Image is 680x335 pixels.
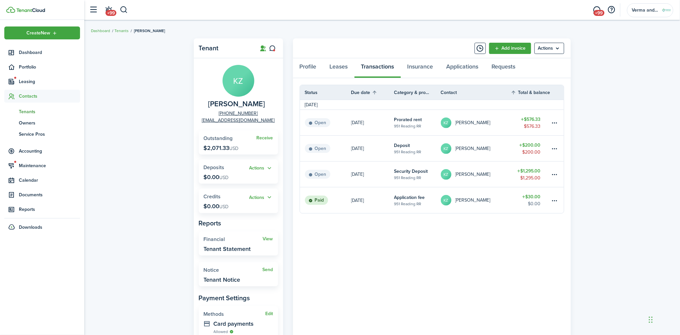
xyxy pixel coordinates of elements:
button: Actions [249,194,273,201]
span: +99 [106,10,116,16]
a: Send [263,267,273,272]
a: Add invoice [489,43,531,54]
panel-main-subtitle: Payment Settings [199,293,278,303]
a: $30.00$0.00 [511,187,550,213]
widget-stats-description: Tenant Notice [204,276,240,283]
span: Tenants [19,108,80,115]
span: Leasing [19,78,80,85]
a: Security Deposit951 Reading RR [394,162,441,187]
avatar-text: KZ [441,169,451,180]
table-info-title: Prorated rent [394,116,422,123]
widget-stats-title: Notice [204,267,263,273]
panel-main-subtitle: Reports [199,218,278,228]
a: Deposit951 Reading RR [394,136,441,161]
table-amount-description: $200.00 [522,149,540,156]
menu-btn: Actions [534,43,564,54]
iframe: Chat Widget [647,303,680,335]
table-amount-title: $1,295.00 [517,167,540,174]
span: Service Pros [19,131,80,138]
p: $0.00 [204,203,229,210]
span: [PERSON_NAME] [134,28,165,34]
widget-stats-action: Actions [249,165,273,172]
widget-stats-title: Methods [204,311,266,317]
table-subtitle: 951 Reading RR [394,175,421,181]
div: Drag [649,310,653,330]
a: Open [300,136,351,161]
status: Open [305,118,330,127]
widget-stats-description: Card payments [214,320,273,327]
th: Sort [511,88,550,96]
a: [DATE] [351,110,394,135]
a: KZ[PERSON_NAME] [441,187,511,213]
button: Open sidebar [87,4,100,16]
a: Tenants [4,106,80,117]
th: Contact [441,89,511,96]
p: [DATE] [351,197,364,204]
table-amount-title: $576.33 [521,116,540,123]
a: KZ[PERSON_NAME] [441,136,511,161]
a: Service Pros [4,128,80,140]
a: $1,295.00$1,295.00 [511,162,550,187]
span: Owners [19,120,80,126]
a: Open [300,162,351,187]
panel-main-title: Tenant [199,44,252,52]
p: [DATE] [351,145,364,152]
p: [DATE] [351,171,364,178]
span: Accounting [19,148,80,155]
img: Verma and Associates LLC [661,5,672,16]
status: Open [305,170,330,179]
img: TenantCloud [16,8,45,12]
th: Sort [351,88,394,96]
button: Edit [266,311,273,316]
a: [PHONE_NUMBER] [219,110,258,117]
img: TenantCloud [6,7,15,13]
widget-stats-title: Financial [204,236,263,242]
a: Profile [293,58,323,78]
span: Credits [204,193,221,200]
span: USD [230,145,239,152]
a: Leases [323,58,355,78]
span: Maintenance [19,162,80,169]
a: [DATE] [351,187,394,213]
span: Deposits [204,164,225,171]
a: Dashboard [4,46,80,59]
a: [DATE] [351,136,394,161]
table-amount-description: $1,295.00 [520,174,540,181]
a: Application fee951 Reading RR [394,187,441,213]
span: Portfolio [19,64,80,71]
span: USD [220,174,229,181]
table-profile-info-text: [PERSON_NAME] [455,120,490,125]
table-amount-title: $30.00 [522,193,540,200]
a: Dashboard [91,28,110,34]
a: [EMAIL_ADDRESS][DOMAIN_NAME] [202,117,275,124]
span: Create New [27,31,51,35]
span: Downloads [19,224,42,231]
a: KZ[PERSON_NAME] [441,110,511,135]
p: $2,071.33 [204,145,239,151]
button: Open menu [4,26,80,39]
table-profile-info-text: [PERSON_NAME] [455,146,490,151]
span: Reports [19,206,80,213]
a: Open [300,110,351,135]
a: Reports [4,203,80,216]
span: Contacts [19,93,80,100]
a: Receive [257,135,273,141]
table-info-title: Application fee [394,194,425,201]
a: Prorated rent951 Reading RR [394,110,441,135]
avatar-text: KZ [441,118,451,128]
span: Outstanding [204,134,233,142]
td: [DATE] [300,101,323,108]
a: Insurance [401,58,440,78]
table-profile-info-text: [PERSON_NAME] [455,198,490,203]
th: Status [300,89,351,96]
button: Open resource center [606,4,617,16]
span: Dashboard [19,49,80,56]
widget-stats-description: Tenant Statement [204,246,251,252]
table-info-title: Deposit [394,142,410,149]
span: USD [220,203,229,210]
status: Open [305,144,330,153]
a: Notifications [103,2,115,19]
span: Documents [19,191,80,198]
table-info-title: Security Deposit [394,168,428,175]
avatar-text: KZ [441,195,451,206]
